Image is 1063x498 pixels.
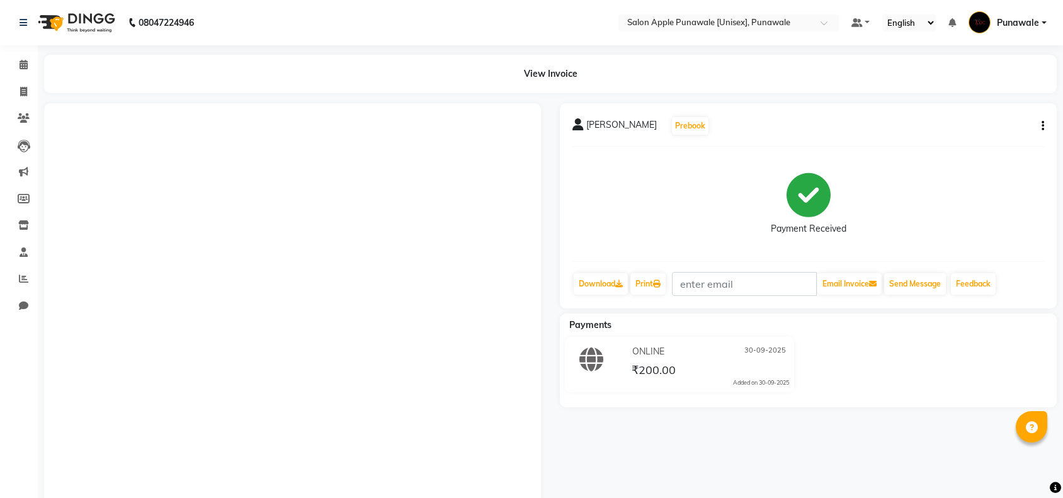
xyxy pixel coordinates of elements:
img: Punawale [969,11,991,33]
span: Payments [569,319,611,331]
button: Prebook [672,117,708,135]
a: Download [574,273,628,295]
button: Send Message [884,273,946,295]
a: Feedback [951,273,996,295]
div: Added on 30-09-2025 [733,378,789,387]
span: [PERSON_NAME] [586,118,657,136]
a: Print [630,273,666,295]
input: enter email [672,272,817,296]
img: logo [32,5,118,40]
span: ONLINE [632,345,664,358]
div: Payment Received [771,222,846,235]
b: 08047224946 [139,5,194,40]
div: View Invoice [44,55,1057,93]
span: 30-09-2025 [744,345,786,358]
button: Email Invoice [817,273,882,295]
span: Punawale [997,16,1039,30]
span: ₹200.00 [632,363,676,380]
